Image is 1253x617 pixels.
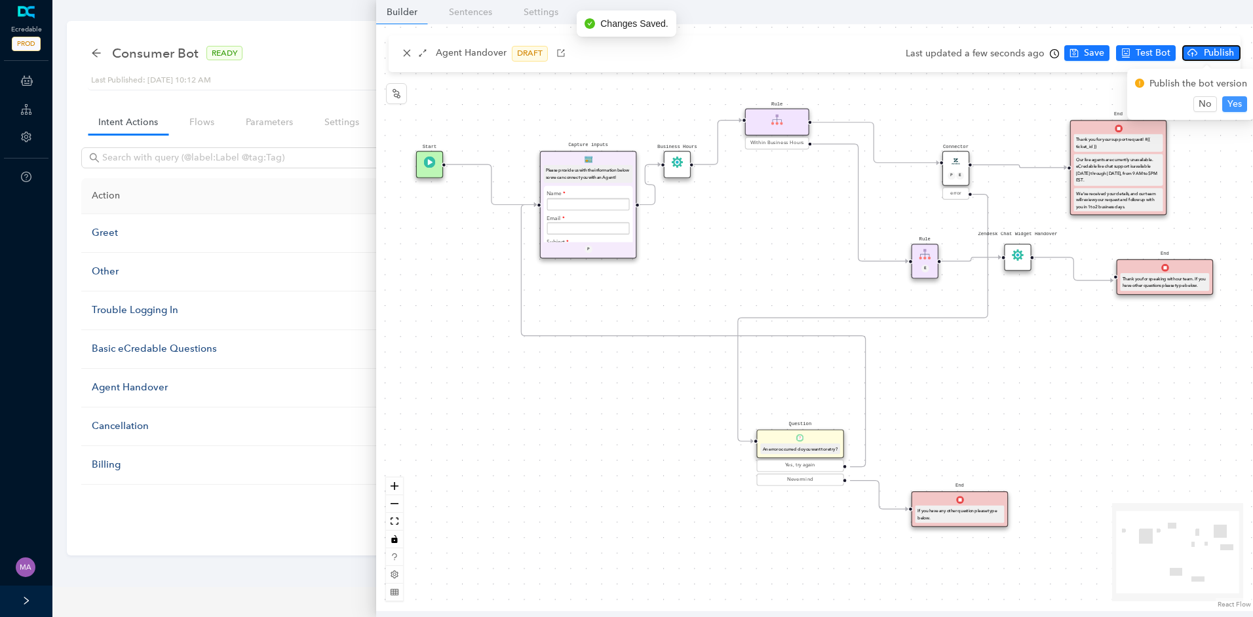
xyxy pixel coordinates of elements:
div: QuestionQuestionAn error occurred do you want to retry?Yes, try againNevermind [756,430,843,488]
g: Edge from 2a46ec00-b03a-49e4-9bc7-5a6123a31b0b to e482f140-49c1-bae9-e202-e24a98815977 [808,115,938,170]
span: question-circle [21,172,31,182]
pre: Capture inputs [568,141,608,149]
button: table [386,584,403,601]
p: Agent Handover [436,46,507,62]
div: error [944,190,967,198]
div: An error occurred do you want to retry? [762,445,838,452]
div: Billing [92,457,408,473]
button: question [386,548,403,566]
span: Yes [1227,97,1242,111]
div: E [956,172,964,179]
span: setting [391,570,398,578]
span: Test Bot [1136,46,1170,60]
g: Edge from 2a46ec00-b03a-49e4-9bc7-5a6123a31b0b to 229f5ca2-6d28-dbae-91af-0c6185acfd38 [808,136,908,269]
span: question [391,553,398,561]
div: Please provide us with the information below so we can connect you with an Agent! [546,167,630,181]
pre: Zendesk Chat Widget Handover [969,233,1066,237]
img: Trigger [423,157,435,168]
button: robotTest Bot [1116,45,1176,61]
div: Capture inputsFormPlease provide us with the information below so we can connect you with an Agen... [539,151,636,259]
div: EndEndIf you have any other question please type below. [911,491,1008,527]
div: Cancellation [92,419,408,434]
span: search [89,153,100,163]
span: cloud-upload [1187,48,1197,58]
a: Flows [179,110,225,134]
img: End [1161,264,1168,272]
div: Last Published: [DATE] 10:12 AM [91,74,1214,86]
g: Edge from 6bc0e354-6909-ae45-8a37-c2611de4433d to 44ce88eb-0ec8-3ec4-a34f-cbfbe1314f7f [850,473,908,517]
div: Publish the bot version [1149,77,1247,91]
span: arrow-left [91,48,102,58]
a: Settings [314,110,370,134]
div: Trouble Logging In [92,303,408,318]
div: Other [92,264,408,280]
g: Edge from 7ec32420-62f4-1ec9-772b-12ccbe4ef903 to f0629c62-6a91-472a-bc07-703c4e6afef9 [1034,250,1113,288]
img: End [1114,124,1122,132]
div: RuleRuleWithin Business Hours [744,109,809,151]
g: Edge from ec9b0b58-7d9d-1907-132b-3d250051427f to 2a46ec00-b03a-49e4-9bc7-5a6123a31b0b [693,113,741,172]
div: If you have any other question please type below. [917,508,1001,521]
div: EndEndThank you for your support request! #{{ ticket_id }}Our live agents are currently unavailab... [1070,120,1166,215]
span: check-circle [585,18,595,29]
span: robot [1121,48,1130,58]
div: Nevermind [759,476,841,484]
g: Edge from 229f5ca2-6d28-dbae-91af-0c6185acfd38 to 7ec32420-62f4-1ec9-772b-12ccbe4ef903 [941,250,1001,269]
a: Parameters [235,110,303,134]
div: EndEndThank you for speaking with our team. If you have other questions please type below. [1116,259,1213,295]
button: zoom in [386,477,403,495]
pre: Rule [919,236,930,243]
div: E [921,265,929,272]
pre: Start [422,143,436,151]
pre: Question [788,420,811,427]
span: close [402,48,412,58]
span: Within Business Hours [750,140,803,147]
pre: End [1114,111,1123,118]
img: Question [796,434,804,442]
div: StartTrigger [415,151,442,178]
img: FlowModule [671,157,683,168]
g: Edge from e482f140-49c1-bae9-e202-e24a98815977 to 6bc0e354-6909-ae45-8a37-c2611de4433d [738,187,988,449]
img: Connector [950,156,961,168]
span: clock-circle [1050,49,1059,58]
g: Edge from e482f140-49c1-bae9-e202-e24a98815977 to f68cb803-94d7-777c-bd66-ebef2646e5c6 [973,157,1067,176]
pre: End [955,482,964,489]
span: table [391,588,398,596]
span: READY [206,46,242,60]
div: Thank you for speaking with our team. If you have other questions please type below. [1122,275,1206,289]
g: Edge from 6bc0e354-6909-ae45-8a37-c2611de4433d to e7b41dfe-3bde-c007-c096-cef069175f45 [521,197,866,475]
pre: Connector [943,143,969,151]
span: arrows-alt [418,48,427,58]
div: Our live agents are currently unavailable. eCredable live chat support is available [DATE] throug... [1076,157,1161,183]
button: toggle interactivity [386,531,403,548]
img: Form [584,156,592,164]
a: React Flow attribution [1218,600,1251,608]
span: PROD [12,37,41,51]
div: ConnectorConnectorPEerror [942,151,969,202]
div: Greet [92,225,408,241]
div: Yes, try again [759,462,841,470]
div: Last updated a few seconds ago [906,44,1059,64]
span: Consumer Bot [112,43,199,64]
button: cloud-uploadPublish [1182,45,1241,61]
label: Email [547,210,564,222]
span: node-index [391,88,402,99]
button: No [1193,96,1217,112]
img: End [955,496,963,504]
div: Zendesk Chat Widget HandoverFlowModule [1004,244,1031,271]
img: 26ff064636fac0e11fa986d33ed38c55 [16,557,35,577]
span: save [1070,48,1079,58]
g: Edge from e7b41dfe-3bde-c007-c096-cef069175f45 to ec9b0b58-7d9d-1907-132b-3d250051427f [640,157,661,212]
img: FlowModule [1012,249,1024,261]
pre: End [1160,250,1168,257]
pre: Rule [771,101,782,108]
button: saveSave [1064,45,1109,61]
pre: Business Hours [657,143,697,151]
div: Basic eCredable Questions [92,341,408,357]
div: Agent Handover [92,380,408,396]
label: Name [547,186,565,198]
th: Action [81,178,419,214]
span: exclamation-circle [1135,79,1144,88]
span: Publish [1203,46,1235,60]
div: P [948,172,955,179]
button: Yes [1222,96,1247,112]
